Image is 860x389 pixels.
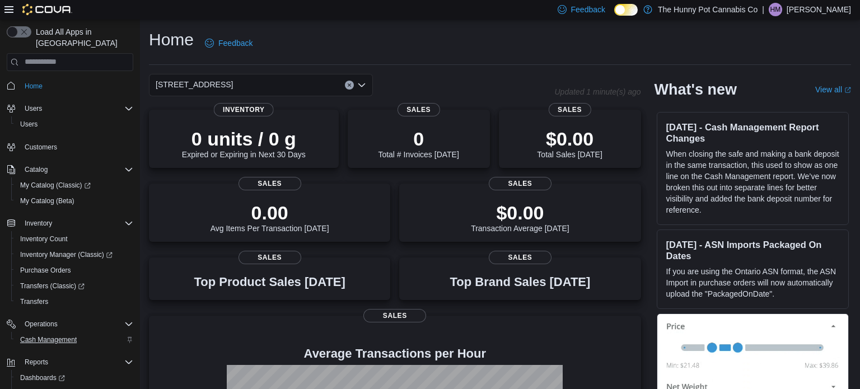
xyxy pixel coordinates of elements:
[16,118,42,131] a: Users
[450,275,591,289] h3: Top Brand Sales [DATE]
[25,143,57,152] span: Customers
[20,217,57,230] button: Inventory
[20,120,38,129] span: Users
[20,79,47,93] a: Home
[16,179,95,192] a: My Catalog (Classic)
[666,239,839,261] h3: [DATE] - ASN Imports Packaged On Dates
[194,275,345,289] h3: Top Product Sales [DATE]
[20,282,85,290] span: Transfers (Classic)
[16,279,133,293] span: Transfers (Classic)
[11,231,138,247] button: Inventory Count
[471,201,569,224] p: $0.00
[554,87,641,96] p: Updated 1 minute(s) ago
[2,354,138,370] button: Reports
[200,32,257,54] a: Feedback
[25,82,43,91] span: Home
[571,4,605,15] span: Feedback
[182,128,306,159] div: Expired or Expiring in Next 30 Days
[2,215,138,231] button: Inventory
[25,165,48,174] span: Catalog
[16,295,133,308] span: Transfers
[11,116,138,132] button: Users
[11,177,138,193] a: My Catalog (Classic)
[20,163,133,176] span: Catalog
[16,232,72,246] a: Inventory Count
[787,3,851,16] p: [PERSON_NAME]
[20,297,48,306] span: Transfers
[16,264,133,277] span: Purchase Orders
[16,371,69,385] a: Dashboards
[537,128,602,159] div: Total Sales [DATE]
[182,128,306,150] p: 0 units / 0 g
[2,139,138,155] button: Customers
[31,26,133,49] span: Load All Apps in [GEOGRAPHIC_DATA]
[20,266,71,275] span: Purchase Orders
[16,179,133,192] span: My Catalog (Classic)
[16,279,89,293] a: Transfers (Classic)
[20,217,133,230] span: Inventory
[20,79,133,93] span: Home
[20,335,77,344] span: Cash Management
[489,177,551,190] span: Sales
[844,87,851,93] svg: External link
[16,232,133,246] span: Inventory Count
[658,3,758,16] p: The Hunny Pot Cannabis Co
[22,4,72,15] img: Cova
[11,263,138,278] button: Purchase Orders
[25,320,58,329] span: Operations
[655,81,737,99] h2: What's new
[11,247,138,263] a: Inventory Manager (Classic)
[239,177,301,190] span: Sales
[20,373,65,382] span: Dashboards
[20,196,74,205] span: My Catalog (Beta)
[20,235,68,243] span: Inventory Count
[16,248,133,261] span: Inventory Manager (Classic)
[2,162,138,177] button: Catalog
[471,201,569,233] div: Transaction Average [DATE]
[2,101,138,116] button: Users
[20,163,52,176] button: Catalog
[16,118,133,131] span: Users
[769,3,782,16] div: Hector Molina
[11,294,138,310] button: Transfers
[20,102,46,115] button: Users
[16,333,133,346] span: Cash Management
[25,358,48,367] span: Reports
[239,251,301,264] span: Sales
[537,128,602,150] p: $0.00
[16,264,76,277] a: Purchase Orders
[489,251,551,264] span: Sales
[20,250,113,259] span: Inventory Manager (Classic)
[11,278,138,294] a: Transfers (Classic)
[2,78,138,94] button: Home
[378,128,459,159] div: Total # Invoices [DATE]
[25,104,42,113] span: Users
[156,78,233,91] span: [STREET_ADDRESS]
[16,333,81,346] a: Cash Management
[357,81,366,90] button: Open list of options
[16,248,117,261] a: Inventory Manager (Classic)
[149,29,194,51] h1: Home
[20,355,133,369] span: Reports
[218,38,253,49] span: Feedback
[11,193,138,209] button: My Catalog (Beta)
[20,102,133,115] span: Users
[345,81,354,90] button: Clear input
[614,4,638,16] input: Dark Mode
[762,3,764,16] p: |
[20,317,133,331] span: Operations
[666,148,839,215] p: When closing the safe and making a bank deposit in the same transaction, this used to show as one...
[16,371,133,385] span: Dashboards
[16,194,79,208] a: My Catalog (Beta)
[20,317,62,331] button: Operations
[2,316,138,332] button: Operations
[11,332,138,348] button: Cash Management
[20,181,91,190] span: My Catalog (Classic)
[20,355,53,369] button: Reports
[398,103,440,116] span: Sales
[666,266,839,299] p: If you are using the Ontario ASN format, the ASN Import in purchase orders will now automatically...
[20,140,133,154] span: Customers
[16,194,133,208] span: My Catalog (Beta)
[378,128,459,150] p: 0
[363,309,426,322] span: Sales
